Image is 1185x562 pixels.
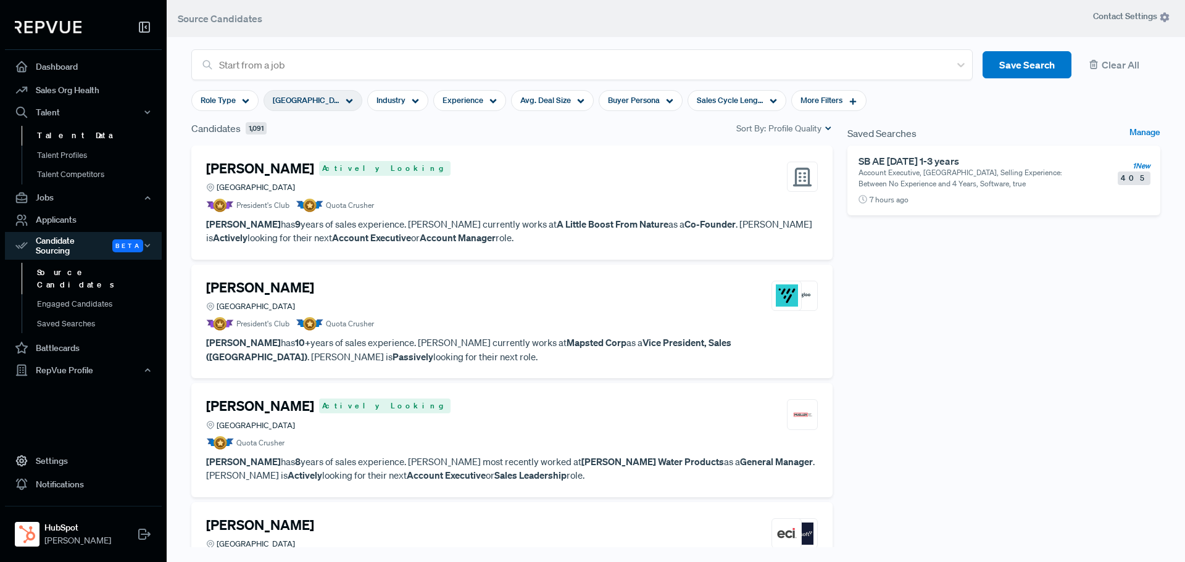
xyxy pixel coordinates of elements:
strong: Mapsted Corp [567,336,626,349]
span: Actively Looking [319,399,451,413]
strong: Passively [393,350,433,363]
span: Profile Quality [768,122,821,135]
p: Account Executive, [GEOGRAPHIC_DATA], Selling Experience: Between No Experience and 4 Years, Soft... [859,167,1086,189]
span: 1,091 [246,122,267,135]
span: Quota Crusher [236,437,285,448]
h4: [PERSON_NAME] [206,398,314,414]
a: HubSpotHubSpot[PERSON_NAME] [5,506,162,552]
strong: Account Manager [420,231,496,244]
span: [GEOGRAPHIC_DATA] [217,538,295,550]
img: Quota Badge [296,199,323,212]
button: Clear All [1081,51,1160,79]
span: More Filters [800,94,842,106]
span: Contact Settings [1093,10,1170,23]
img: ECI Software Solutions [776,523,798,545]
span: Avg. Deal Size [520,94,571,106]
a: Source Candidates [22,263,178,294]
a: Sales Org Health [5,78,162,102]
img: SkillSoft [791,523,813,545]
p: has years of sales experience. [PERSON_NAME] most recently worked at as a . [PERSON_NAME] is look... [206,455,818,482]
div: Sort By: [736,122,833,135]
a: Battlecards [5,336,162,360]
strong: 10+ [295,336,310,349]
span: Actively Looking [319,161,451,176]
a: Engaged Candidates [22,294,178,314]
span: 1 New [1133,160,1150,171]
a: Notifications [5,473,162,496]
img: HubSpot [17,524,37,544]
a: Manage [1129,126,1160,141]
strong: [PERSON_NAME] [206,336,281,349]
div: Candidate Sourcing [5,232,162,260]
strong: Account Executive [332,231,411,244]
span: [GEOGRAPHIC_DATA] [273,94,339,106]
span: Role Type [201,94,236,106]
img: President Badge [206,199,234,212]
img: President Badge [206,317,234,331]
span: Saved Searches [847,126,917,141]
span: [GEOGRAPHIC_DATA] [217,419,295,431]
strong: [PERSON_NAME] [206,218,281,230]
a: Dashboard [5,55,162,78]
h4: [PERSON_NAME] [206,279,314,295]
strong: Co-Founder [684,218,736,230]
strong: Sales Leadership [494,469,567,481]
span: [GEOGRAPHIC_DATA] [217,300,295,312]
strong: [PERSON_NAME] Water Products [581,455,724,468]
h4: [PERSON_NAME] [206,160,314,176]
h6: SB AE [DATE] 1-3 years [859,155,1111,167]
a: Applicants [5,209,162,232]
button: Jobs [5,188,162,209]
strong: Vice President, Sales ([GEOGRAPHIC_DATA]) [206,336,731,363]
a: Talent Competitors [22,165,178,184]
strong: [PERSON_NAME] [206,455,281,468]
span: Industry [376,94,405,106]
img: RepVue [15,21,81,33]
button: Candidate Sourcing Beta [5,232,162,260]
strong: 9 [295,218,301,230]
p: has years of sales experience. [PERSON_NAME] currently works at as a . [PERSON_NAME] is looking f... [206,217,818,245]
button: RepVue Profile [5,360,162,381]
span: Quota Crusher [326,200,374,211]
strong: A Little Boost From Nature [557,218,668,230]
a: Saved Searches [22,314,178,334]
span: [PERSON_NAME] [44,534,111,547]
strong: Actively [213,231,247,244]
span: President's Club [236,200,289,211]
span: [GEOGRAPHIC_DATA] [217,181,295,193]
span: Buyer Persona [608,94,660,106]
span: Quota Crusher [326,318,374,329]
span: Beta [112,239,143,252]
a: Talent Data [22,126,178,146]
button: Save Search [983,51,1071,79]
strong: HubSpot [44,521,111,534]
h4: [PERSON_NAME] [206,517,314,533]
strong: 8 [295,455,301,468]
span: 7 hours ago [870,194,908,205]
img: Visier [776,284,798,307]
button: Talent [5,102,162,123]
img: Igloo Software [791,284,813,307]
img: Quota Badge [296,317,323,331]
img: Mueller Water Products [791,403,813,426]
span: Experience [443,94,483,106]
span: Sales Cycle Length [697,94,763,106]
a: Talent Profiles [22,146,178,165]
p: has years of sales experience. [PERSON_NAME] currently works at as a . [PERSON_NAME] is looking f... [206,336,818,363]
a: Settings [5,449,162,473]
span: Source Candidates [178,12,262,25]
strong: Actively [288,469,322,481]
img: Quota Badge [206,436,234,450]
strong: Account Executive [407,469,486,481]
span: President's Club [236,318,289,329]
span: 405 [1118,171,1150,185]
span: Candidates [191,121,241,136]
strong: General Manager [740,455,813,468]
